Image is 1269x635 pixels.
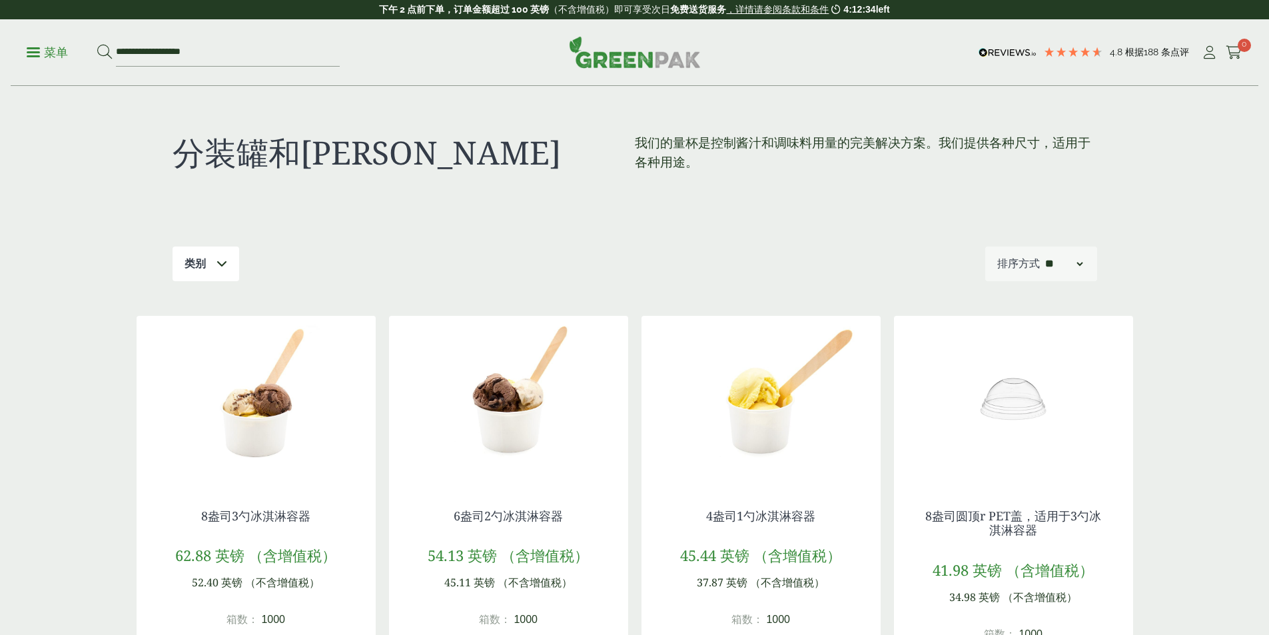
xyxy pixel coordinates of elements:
[635,135,1090,169] font: 我们的量杯是控制酱汁和调味料用量的完美解决方案。我们提供各种尺寸，适用于各种用途。
[454,508,563,524] a: 6盎司2勺冰淇淋容器
[137,316,376,482] img: 8盎司3勺冰淇淋容器（含冰淇淋）
[44,45,68,59] font: 菜单
[549,4,614,15] font: （不含增值税）
[1226,43,1242,63] a: 0
[1110,47,1122,57] font: 4.8
[27,45,68,58] a: 菜单
[979,48,1037,57] img: REVIEWS.io
[175,545,244,565] font: 62.88 英镑
[185,257,206,270] font: 类别
[670,4,726,15] font: 免费送货服务
[498,575,572,590] font: （不含增值税）
[379,4,472,15] font: 下午 2 点前下单，订单
[697,575,747,590] font: 37.87 英镑
[753,545,841,565] font: （含增值税）
[261,614,285,625] font: 1000
[192,575,242,590] font: 52.40 英镑
[479,614,511,625] font: 箱数：
[1226,46,1242,59] i: 大车
[514,614,538,625] font: 1000
[472,4,549,15] font: 金额超过 100 英镑
[1043,256,1085,272] select: 车间订单
[569,36,701,68] img: GreenPak 供应
[428,545,497,565] font: 54.13 英镑
[726,4,829,15] a: ，详情请参阅条款和条件
[1006,560,1094,580] font: （含增值税）
[843,4,875,15] span: 4:12:34
[949,590,1000,604] font: 34.98 英镑
[1242,39,1246,49] font: 0
[706,508,815,524] a: 4盎司1勺冰淇淋容器
[245,575,320,590] font: （不含增值税）
[894,316,1133,482] img: 4盎司冰淇淋盖
[876,4,890,15] span: left
[1144,47,1170,57] font: 188 条
[925,508,1101,538] a: 8盎司圆顶r PET盖，适用于3勺冰淇淋容器
[614,4,670,15] font: 即可享受次日
[766,614,790,625] font: 1000
[444,575,495,590] font: 45.11 英镑
[1201,46,1218,59] i: 我的账户
[501,545,589,565] font: （含增值税）
[201,508,310,524] a: 8盎司3勺冰淇淋容器
[226,614,258,625] font: 箱数：
[997,257,1040,270] font: 排序方式
[1125,47,1144,57] font: 根据
[1003,590,1077,604] font: （不含增值税）
[173,131,561,174] font: 分装罐和[PERSON_NAME]
[750,575,825,590] font: （不含增值税）
[1043,46,1103,58] div: 4.79 星
[731,614,763,625] font: 箱数：
[248,545,336,565] font: （含增值税）
[389,316,628,482] img: 6盎司2勺冰淇淋容器（含冰淇淋）
[933,560,1002,580] font: 41.98 英镑
[641,316,881,482] img: 4盎司1勺冰淇淋容器（含冰淇淋）
[680,545,749,565] font: 45.44 英镑
[1170,47,1189,57] font: 点评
